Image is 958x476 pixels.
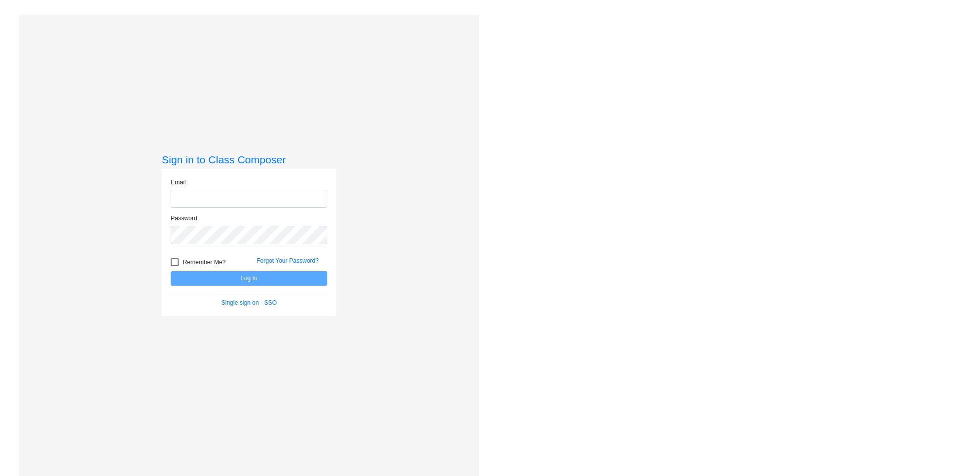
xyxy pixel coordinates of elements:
h3: Sign in to Class Composer [162,153,336,166]
a: Forgot Your Password? [256,257,319,264]
a: Single sign on - SSO [222,299,277,306]
button: Log In [171,271,327,286]
label: Password [171,214,197,223]
span: Remember Me? [183,256,226,268]
label: Email [171,178,186,187]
